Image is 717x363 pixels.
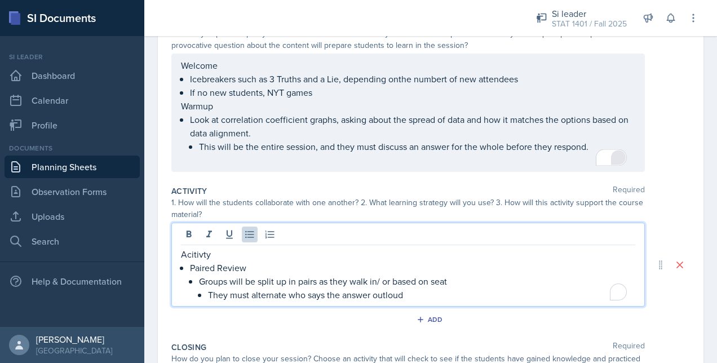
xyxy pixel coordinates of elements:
p: Groups will be split up in pairs as they walk in/ or based on seat [199,275,635,288]
a: Planning Sheets [5,156,140,178]
div: [PERSON_NAME] [36,334,112,345]
p: Warmup [181,99,635,113]
div: To enrich screen reader interactions, please activate Accessibility in Grammarly extension settings [181,247,635,302]
div: To enrich screen reader interactions, please activate Accessibility in Grammarly extension settings [181,59,635,167]
div: Documents [5,143,140,153]
label: Closing [171,342,206,353]
p: If no new students, NYT games [190,86,635,99]
p: They must alternate who says the answer outloud [208,288,635,302]
label: Activity [171,185,207,197]
button: Add [413,311,449,328]
div: Add [419,315,443,324]
a: Uploads [5,205,140,228]
a: Search [5,230,140,253]
div: 1. How will the students collaborate with one another? 2. What learning strategy will you use? 3.... [171,197,645,220]
span: Required [613,185,645,197]
p: Look at correlation coefficient graphs, asking about the spread of data and how it matches the op... [190,113,635,140]
a: Calendar [5,89,140,112]
p: Welcome [181,59,635,72]
a: Observation Forms [5,180,140,203]
a: Dashboard [5,64,140,87]
a: Profile [5,114,140,136]
div: How do you plan to open your session? What icebreaker will you facilitate to help build community... [171,28,645,51]
div: Si leader [5,52,140,62]
p: Acitivty [181,247,635,261]
p: Paired Review [190,261,635,275]
span: Required [613,342,645,353]
p: This will be the entire session, and they must discuss an answer for the whole before they respond. [199,140,635,153]
div: STAT 1401 / Fall 2025 [552,18,627,30]
div: Help & Documentation [5,270,140,293]
div: [GEOGRAPHIC_DATA] [36,345,112,356]
p: Icebreakers such as 3 Truths and a Lie, depending onthe numbert of new attendees [190,72,635,86]
div: Si leader [552,7,627,20]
